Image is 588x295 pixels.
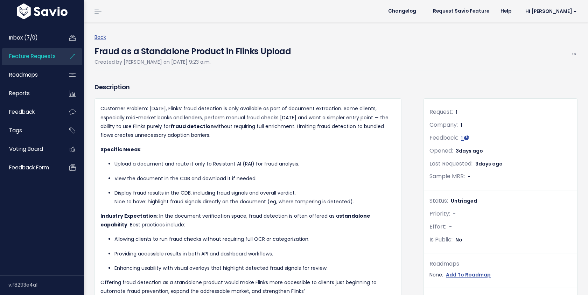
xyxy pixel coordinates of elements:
[429,172,465,180] span: Sample MRR:
[2,122,58,139] a: Tags
[114,174,395,183] p: View the document in the CDB and download it if needed.
[459,147,483,154] span: days ago
[8,276,84,294] div: v.f8293e4a1
[114,235,395,244] p: Allowing clients to run fraud checks without requiring full OCR or categorization.
[429,160,472,168] span: Last Requested:
[456,108,457,115] span: 1
[429,259,572,269] div: Roadmaps
[475,160,503,167] span: 3
[525,9,577,14] span: Hi [PERSON_NAME]
[114,250,395,258] p: Providing accessible results in both API and dashboard workflows.
[100,104,395,140] p: Customer Problem: [DATE], Flinks’ fraud detection is only available as part of document extractio...
[429,210,450,218] span: Priority:
[9,108,35,115] span: Feedback
[9,145,43,153] span: Voting Board
[114,264,395,273] p: Enhancing usability with visual overlays that highlight detected fraud signals for review.
[2,104,58,120] a: Feedback
[429,271,572,279] div: None.
[15,3,69,19] img: logo-white.9d6f32f41409.svg
[453,210,456,217] span: -
[478,160,503,167] span: days ago
[94,42,291,58] h4: Fraud as a Standalone Product in Flinks Upload
[114,189,395,206] p: Display fraud results in the CDB, including fraud signals and overall verdict. Nice to have: high...
[427,6,495,16] a: Request Savio Feature
[2,48,58,64] a: Feature Requests
[429,121,458,129] span: Company:
[461,134,469,141] a: 1
[94,58,211,65] span: Created by [PERSON_NAME] on [DATE] 9:23 a.m.
[170,123,214,130] strong: fraud detection
[455,236,462,243] span: No
[9,164,49,171] span: Feedback form
[100,212,157,219] strong: Industry Expectation
[114,160,395,168] p: Upload a document and route it only to Resistant AI (RAI) for fraud analysis.
[429,223,446,231] span: Effort:
[2,141,58,157] a: Voting Board
[517,6,582,17] a: Hi [PERSON_NAME]
[100,145,395,154] p: :
[100,212,395,229] p: : In the document verification space, fraud detection is often offered as a . Best practices incl...
[429,134,458,142] span: Feedback:
[2,160,58,176] a: Feedback form
[9,127,22,134] span: Tags
[468,173,470,180] span: -
[446,271,491,279] a: Add To Roadmap
[2,85,58,101] a: Reports
[429,147,453,155] span: Opened:
[388,9,416,14] span: Changelog
[94,34,106,41] a: Back
[9,90,30,97] span: Reports
[2,67,58,83] a: Roadmaps
[451,197,477,204] span: Untriaged
[100,146,140,153] strong: Specific Needs
[9,71,38,78] span: Roadmaps
[495,6,517,16] a: Help
[2,30,58,46] a: Inbox (7/0)
[429,236,453,244] span: Is Public:
[461,134,463,141] span: 1
[9,34,38,41] span: Inbox (7/0)
[94,82,401,92] h3: Description
[449,223,452,230] span: -
[429,197,448,205] span: Status:
[9,52,56,60] span: Feature Requests
[429,108,453,116] span: Request:
[461,121,462,128] span: 1
[456,147,483,154] span: 3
